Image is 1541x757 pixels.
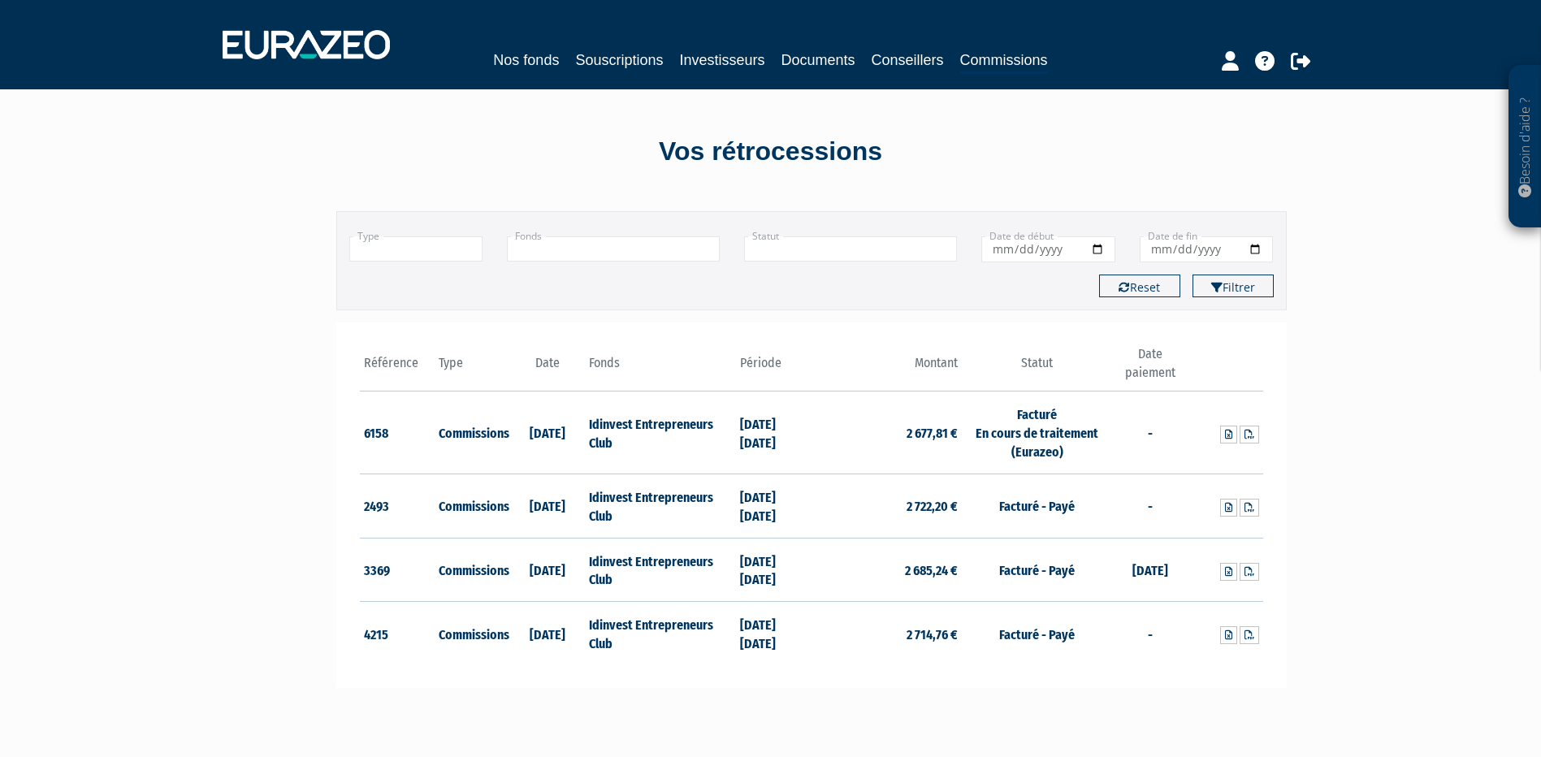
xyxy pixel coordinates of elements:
[1099,275,1180,297] button: Reset
[1112,538,1188,602] td: [DATE]
[812,538,962,602] td: 2 685,24 €
[360,538,435,602] td: 3369
[435,474,510,538] td: Commissions
[510,345,586,391] th: Date
[736,538,812,602] td: [DATE] [DATE]
[962,602,1112,665] td: Facturé - Payé
[1112,602,1188,665] td: -
[585,391,735,474] td: Idinvest Entrepreneurs Club
[585,345,735,391] th: Fonds
[435,538,510,602] td: Commissions
[960,49,1048,74] a: Commissions
[575,49,663,71] a: Souscriptions
[736,345,812,391] th: Période
[812,602,962,665] td: 2 714,76 €
[435,345,510,391] th: Type
[812,345,962,391] th: Montant
[736,474,812,538] td: [DATE] [DATE]
[1516,74,1535,220] p: Besoin d'aide ?
[585,474,735,538] td: Idinvest Entrepreneurs Club
[493,49,559,71] a: Nos fonds
[1193,275,1274,297] button: Filtrer
[1112,391,1188,474] td: -
[962,391,1112,474] td: Facturé En cours de traitement (Eurazeo)
[308,133,1234,171] div: Vos rétrocessions
[510,538,586,602] td: [DATE]
[510,602,586,665] td: [DATE]
[736,391,812,474] td: [DATE] [DATE]
[435,602,510,665] td: Commissions
[962,474,1112,538] td: Facturé - Payé
[812,474,962,538] td: 2 722,20 €
[872,49,944,71] a: Conseillers
[1112,474,1188,538] td: -
[781,49,855,71] a: Documents
[510,391,586,474] td: [DATE]
[736,602,812,665] td: [DATE] [DATE]
[360,474,435,538] td: 2493
[585,538,735,602] td: Idinvest Entrepreneurs Club
[510,474,586,538] td: [DATE]
[360,345,435,391] th: Référence
[435,391,510,474] td: Commissions
[1112,345,1188,391] th: Date paiement
[679,49,764,71] a: Investisseurs
[962,345,1112,391] th: Statut
[360,602,435,665] td: 4215
[962,538,1112,602] td: Facturé - Payé
[585,602,735,665] td: Idinvest Entrepreneurs Club
[223,30,390,59] img: 1732889491-logotype_eurazeo_blanc_rvb.png
[812,391,962,474] td: 2 677,81 €
[360,391,435,474] td: 6158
